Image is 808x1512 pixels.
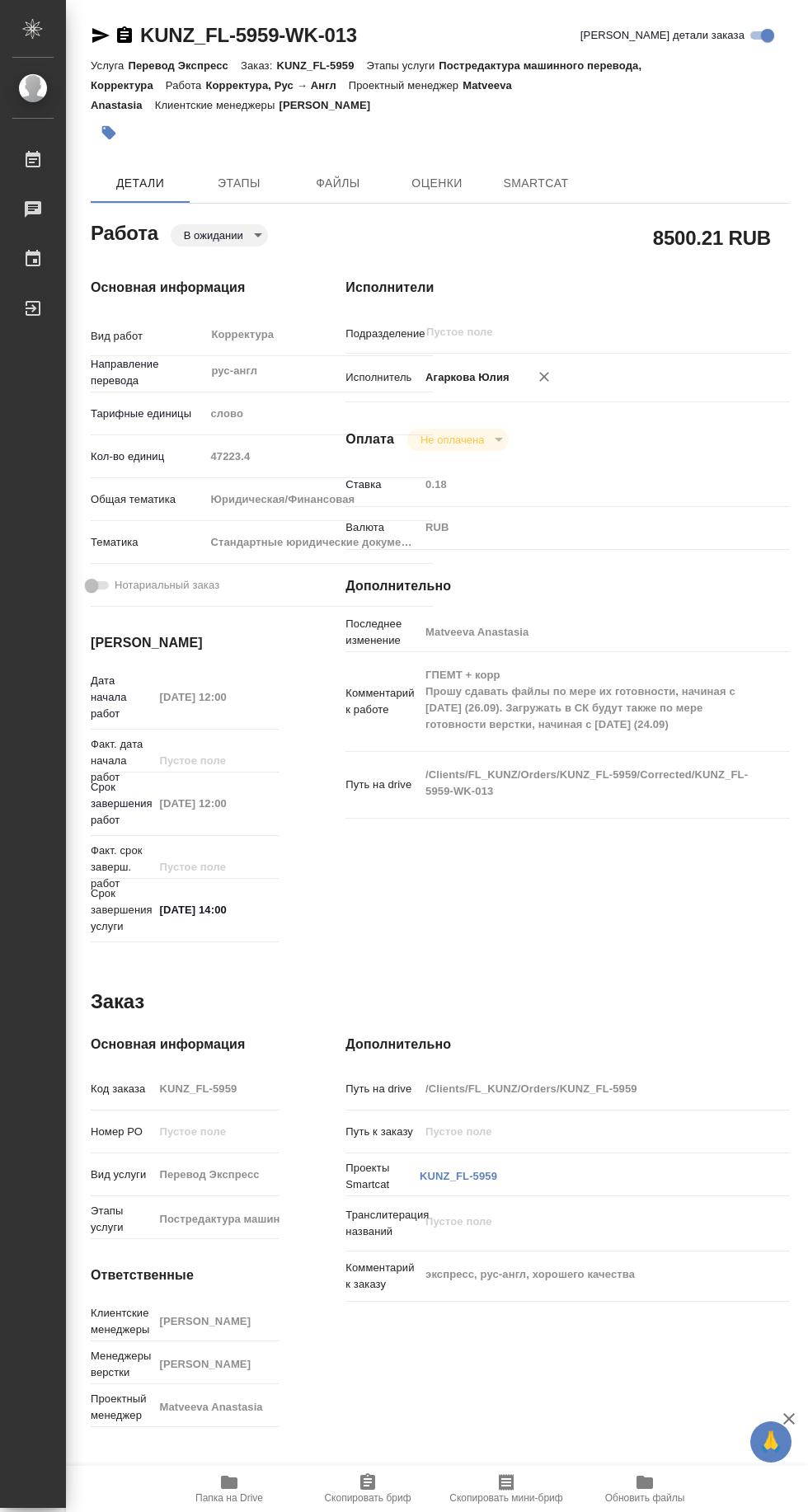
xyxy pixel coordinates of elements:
p: Номер РО [91,1124,153,1140]
button: В ожидании [179,228,248,242]
button: Обновить файлы [575,1466,714,1512]
p: Корректура, Рус → Англ [205,79,348,92]
button: Добавить тэг [91,115,127,151]
input: Пустое поле [153,1352,280,1376]
button: Удалить исполнителя [526,359,562,395]
p: Путь на drive [345,1081,420,1097]
p: Работа [166,79,206,92]
p: KUNZ_FL-5959 [276,59,366,72]
h2: Работа [91,217,158,247]
p: Комментарий к работе [345,685,420,718]
p: Вид услуги [91,1167,153,1183]
h4: Ответственные [91,1265,280,1285]
span: Обновить файлы [605,1492,685,1504]
span: Нотариальный заказ [115,577,219,594]
textarea: ГПЕМТ + корр Прошу сдавать файлы по мере их готовности, начиная с [DATE] (26.09). Загружать в СК ... [420,661,753,739]
div: слово [204,400,433,428]
input: Пустое поле [153,1120,280,1143]
button: Скопировать бриф [298,1466,437,1512]
p: Направление перевода [91,356,204,389]
p: Путь к заказу [345,1124,420,1140]
p: Менеджеры верстки [91,1348,153,1381]
h4: Основная информация [91,1035,280,1054]
a: KUNZ_FL-5959 [420,1170,497,1182]
a: KUNZ_FL-5959-WK-013 [140,24,357,46]
input: Пустое поле [153,1162,280,1186]
input: Пустое поле [420,472,753,496]
textarea: /Clients/FL_KUNZ/Orders/KUNZ_FL-5959/Corrected/KUNZ_FL-5959-WK-013 [420,761,753,805]
p: Клиентские менеджеры [155,99,280,111]
input: Пустое поле [425,322,714,342]
input: Пустое поле [153,749,280,772]
p: Последнее изменение [345,616,420,649]
h4: Дополнительно [345,576,790,596]
p: Комментарий к заказу [345,1260,420,1293]
p: Тематика [91,534,204,551]
p: Валюта [345,519,420,536]
h4: Основная информация [91,278,280,298]
p: Код заказа [91,1081,153,1097]
button: Скопировать ссылку для ЯМессенджера [91,26,110,45]
p: Путь на drive [345,777,420,793]
span: Оценки [397,173,477,194]
p: Факт. срок заверш. работ [91,843,153,892]
button: Не оплачена [416,433,489,447]
p: Заказ: [241,59,276,72]
p: Matveeva Anastasia [91,79,512,111]
p: Клиентские менеджеры [91,1305,153,1338]
span: Детали [101,173,180,194]
div: RUB [420,514,753,542]
span: Файлы [298,173,378,194]
h2: Заказ [91,988,144,1015]
input: Пустое поле [153,685,280,709]
input: Пустое поле [420,1120,753,1143]
p: Транслитерация названий [345,1207,420,1240]
p: Перевод Экспресс [128,59,241,72]
h4: Дополнительно [345,1035,790,1054]
input: Пустое поле [153,1077,280,1101]
p: Этапы услуги [367,59,439,72]
p: Вид работ [91,328,204,345]
div: Стандартные юридические документы, договоры, уставы [204,528,433,556]
span: Скопировать мини-бриф [449,1492,562,1504]
p: Срок завершения работ [91,779,153,829]
input: Пустое поле [153,1395,280,1419]
p: Ставка [345,477,420,493]
div: В ожидании [171,224,268,247]
input: Пустое поле [204,444,433,468]
p: [PERSON_NAME] [279,99,383,111]
input: Пустое поле [153,791,280,815]
textarea: экспресс, рус-англ, хорошего качества [420,1261,753,1289]
button: Скопировать мини-бриф [437,1466,575,1512]
p: Общая тематика [91,491,204,508]
p: Факт. дата начала работ [91,736,153,786]
span: Папка на Drive [195,1492,263,1504]
p: Срок завершения услуги [91,885,153,935]
input: Пустое поле [153,1207,280,1231]
div: В ожидании [407,429,509,451]
button: Папка на Drive [160,1466,298,1512]
p: Тарифные единицы [91,406,204,422]
input: Пустое поле [153,1309,280,1333]
input: ✎ Введи что-нибудь [153,898,280,922]
p: Кол-во единиц [91,448,204,465]
p: Проектный менеджер [349,79,463,92]
span: Этапы [200,173,279,194]
p: Услуга [91,59,128,72]
p: Агаркова Юлия [420,369,510,386]
span: SmartCat [496,173,575,194]
p: Дата начала работ [91,673,153,722]
h4: Оплата [345,430,394,449]
span: Скопировать бриф [324,1492,411,1504]
h4: [PERSON_NAME] [91,633,280,653]
p: Проекты Smartcat [345,1160,420,1193]
p: Проектный менеджер [91,1391,153,1424]
input: Пустое поле [153,855,280,879]
h4: Исполнители [345,278,790,298]
p: Этапы услуги [91,1203,153,1236]
span: [PERSON_NAME] детали заказа [580,27,745,44]
input: Пустое поле [420,620,753,644]
button: 🙏 [750,1421,792,1463]
div: Юридическая/Финансовая [204,486,433,514]
input: Пустое поле [420,1077,753,1101]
